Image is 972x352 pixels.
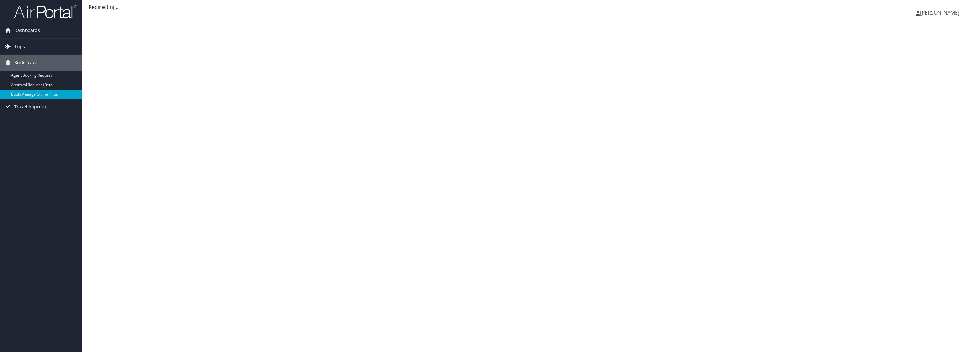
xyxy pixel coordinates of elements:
span: [PERSON_NAME] [920,9,959,16]
span: Book Travel [14,55,39,71]
img: airportal-logo.png [14,4,77,19]
span: Trips [14,39,25,54]
span: Dashboards [14,22,40,38]
span: Travel Approval [14,99,47,115]
div: Redirecting... [89,3,966,11]
a: [PERSON_NAME] [916,3,966,22]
